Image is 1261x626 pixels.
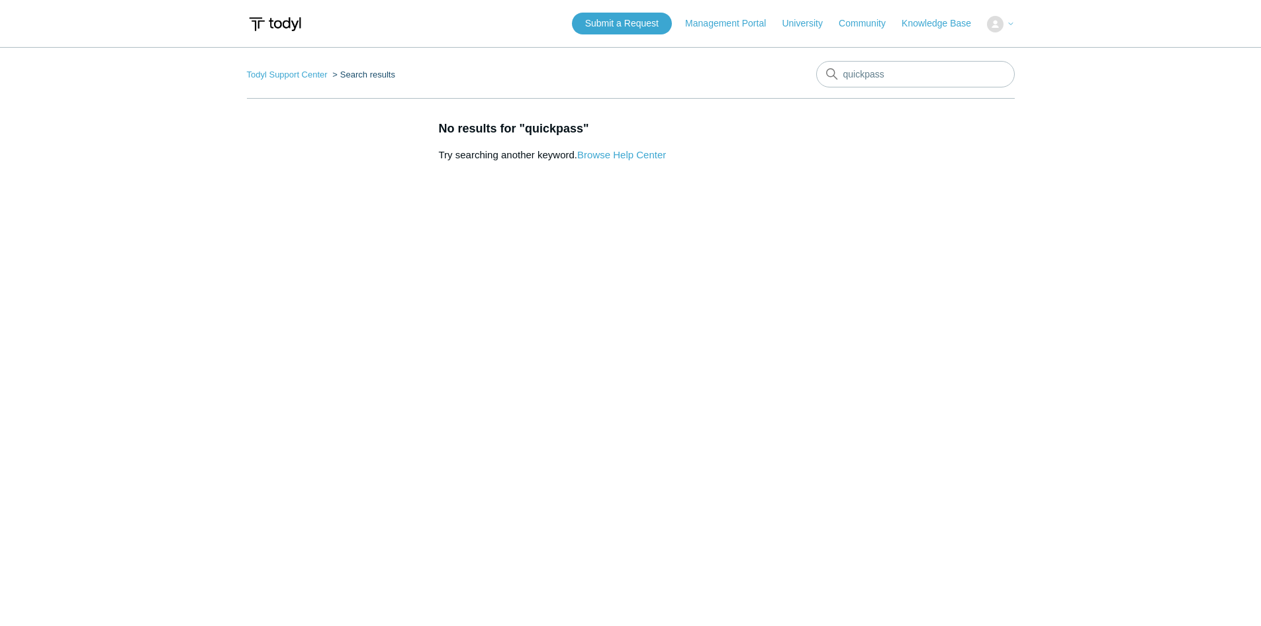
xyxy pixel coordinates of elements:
[439,120,1015,138] h1: No results for "quickpass"
[247,12,303,36] img: Todyl Support Center Help Center home page
[247,70,330,79] li: Todyl Support Center
[816,61,1015,87] input: Search
[685,17,779,30] a: Management Portal
[247,70,328,79] a: Todyl Support Center
[782,17,835,30] a: University
[902,17,984,30] a: Knowledge Base
[330,70,395,79] li: Search results
[577,149,666,160] a: Browse Help Center
[439,148,1015,163] p: Try searching another keyword.
[839,17,899,30] a: Community
[572,13,672,34] a: Submit a Request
